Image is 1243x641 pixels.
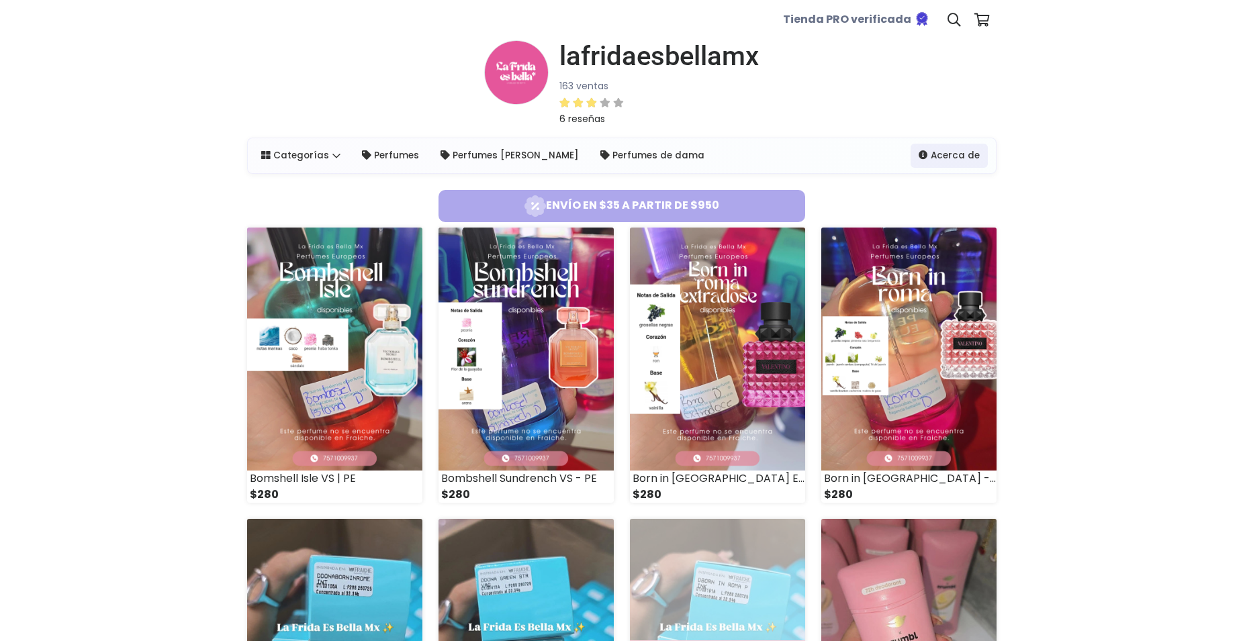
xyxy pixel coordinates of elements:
[592,144,712,168] a: Perfumes de dama
[559,94,759,127] a: 6 reseñas
[783,12,911,28] b: Tienda PRO verificada
[484,40,549,105] img: small.png
[247,228,422,471] img: small_1754694196371.png
[439,228,614,503] a: Bombshell Sundrench VS - PE $280
[439,471,614,487] div: Bombshell Sundrench VS - PE
[630,228,805,503] a: Born in [GEOGRAPHIC_DATA] ExtraDose - PE $280
[559,79,608,93] small: 163 ventas
[630,487,805,503] div: $280
[439,228,614,471] img: small_1754694174993.png
[914,11,930,27] img: Tienda verificada
[444,195,800,217] span: Envío en $35 a partir de $950
[821,471,997,487] div: Born in [GEOGRAPHIC_DATA] - PE
[630,471,805,487] div: Born in [GEOGRAPHIC_DATA] ExtraDose - PE
[821,487,997,503] div: $280
[821,228,997,503] a: Born in [GEOGRAPHIC_DATA] - PE $280
[354,144,427,168] a: Perfumes
[247,228,422,503] a: Bomshell Isle VS | PE $280
[630,228,805,471] img: small_1754693996964.png
[432,144,587,168] a: Perfumes [PERSON_NAME]
[559,95,624,111] div: 3 / 5
[247,487,422,503] div: $280
[439,487,614,503] div: $280
[559,112,605,126] small: 6 reseñas
[253,144,349,168] a: Categorías
[821,228,997,471] img: small_1754693942157.png
[247,471,422,487] div: Bomshell Isle VS | PE
[559,40,759,72] h1: lafridaesbellamx
[911,144,988,168] a: Acerca de
[549,40,759,72] a: lafridaesbellamx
